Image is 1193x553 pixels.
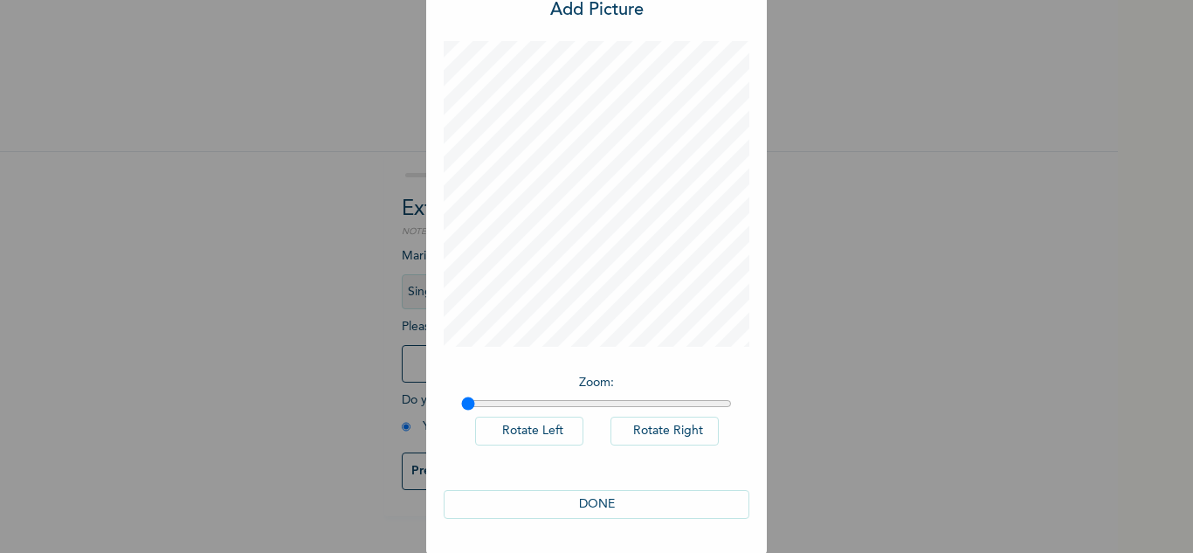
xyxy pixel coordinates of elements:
span: Please add a recent Passport Photograph [402,321,716,391]
p: Zoom : [461,374,732,392]
button: DONE [444,490,749,519]
button: Rotate Left [475,417,583,446]
button: Rotate Right [610,417,719,446]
